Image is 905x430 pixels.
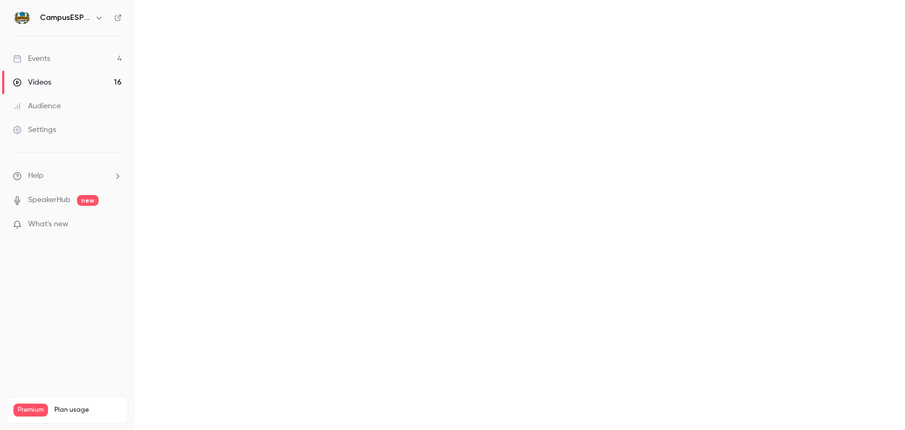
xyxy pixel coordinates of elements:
h6: CampusESP Academy [40,12,90,23]
div: Audience [13,101,61,112]
div: Events [13,53,50,64]
span: Plan usage [54,406,121,414]
div: Settings [13,124,56,135]
img: CampusESP Academy [13,9,31,26]
li: help-dropdown-opener [13,170,122,182]
iframe: Noticeable Trigger [109,220,122,230]
span: What's new [28,219,68,230]
span: new [77,195,99,206]
div: Videos [13,77,51,88]
span: Help [28,170,44,182]
span: Premium [13,404,48,417]
a: SpeakerHub [28,195,71,206]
